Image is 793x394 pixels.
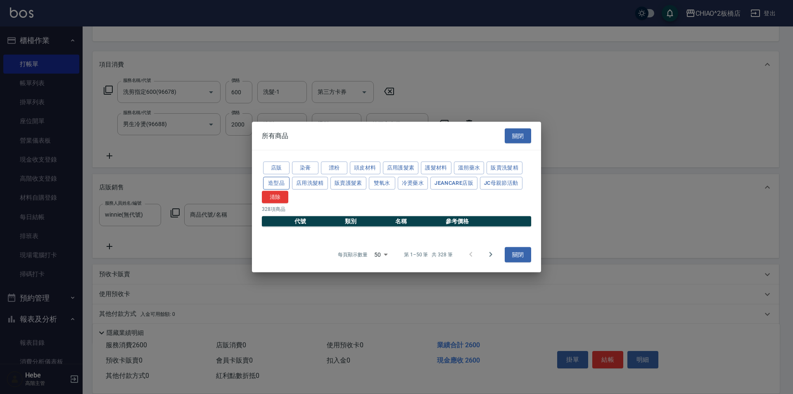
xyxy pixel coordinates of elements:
button: 頭皮材料 [350,162,380,174]
button: 雙氧水 [369,177,395,189]
button: JC母親節活動 [480,177,522,189]
button: 店販 [263,162,290,174]
button: 店用護髮素 [383,162,419,174]
th: 類別 [343,216,393,227]
span: 所有商品 [262,131,288,140]
button: 漂粉 [321,162,347,174]
button: 販賣護髮素 [330,177,366,189]
th: 代號 [292,216,343,227]
button: 關閉 [505,247,531,263]
div: 50 [371,244,391,266]
th: 參考價格 [444,216,531,227]
p: 328 項商品 [262,205,531,213]
button: 護髮材料 [421,162,451,174]
button: 關閉 [505,128,531,143]
button: 溫朔藥水 [454,162,484,174]
button: Go to next page [481,245,501,265]
button: 店用洗髮精 [292,177,328,189]
button: 販賣洗髮精 [487,162,522,174]
th: 名稱 [393,216,444,227]
p: 第 1–50 筆 共 328 筆 [404,251,453,258]
p: 每頁顯示數量 [338,251,368,258]
button: JeanCare店販 [430,177,477,189]
button: 清除 [262,191,288,203]
button: 染膏 [292,162,318,174]
button: 造型品 [263,177,290,189]
button: 冷燙藥水 [398,177,428,189]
